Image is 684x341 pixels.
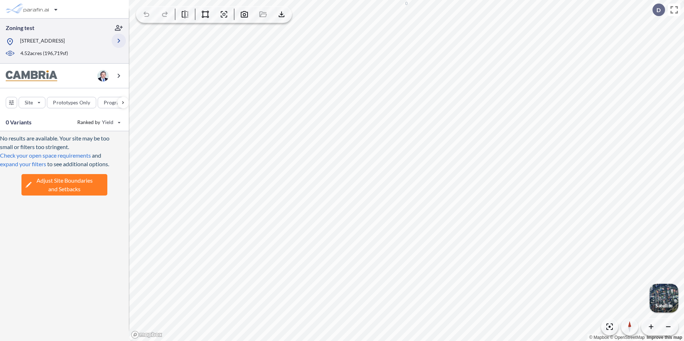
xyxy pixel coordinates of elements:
[610,335,645,340] a: OpenStreetMap
[25,99,33,106] p: Site
[6,118,32,127] p: 0 Variants
[655,303,673,308] p: Satellite
[131,331,162,339] a: Mapbox homepage
[72,117,125,128] button: Ranked by Yield
[650,284,678,312] img: Switcher Image
[21,174,107,196] button: Adjust Site Boundariesand Setbacks
[656,7,661,13] p: D
[589,335,609,340] a: Mapbox
[650,284,678,312] button: Switcher ImageSatellite
[20,50,68,58] p: 4.52 acres ( 196,719 sf)
[6,24,34,32] p: Zoning test
[6,70,57,81] img: BrandImage
[19,97,45,108] button: Site
[97,70,109,81] img: user logo
[647,335,682,340] a: Improve this map
[53,99,90,106] p: Prototypes Only
[36,176,93,193] span: Adjust Site Boundaries and Setbacks
[104,99,124,106] p: Program
[20,37,65,46] p: [STREET_ADDRESS]
[47,97,96,108] button: Prototypes Only
[98,97,136,108] button: Program
[102,119,114,126] span: Yield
